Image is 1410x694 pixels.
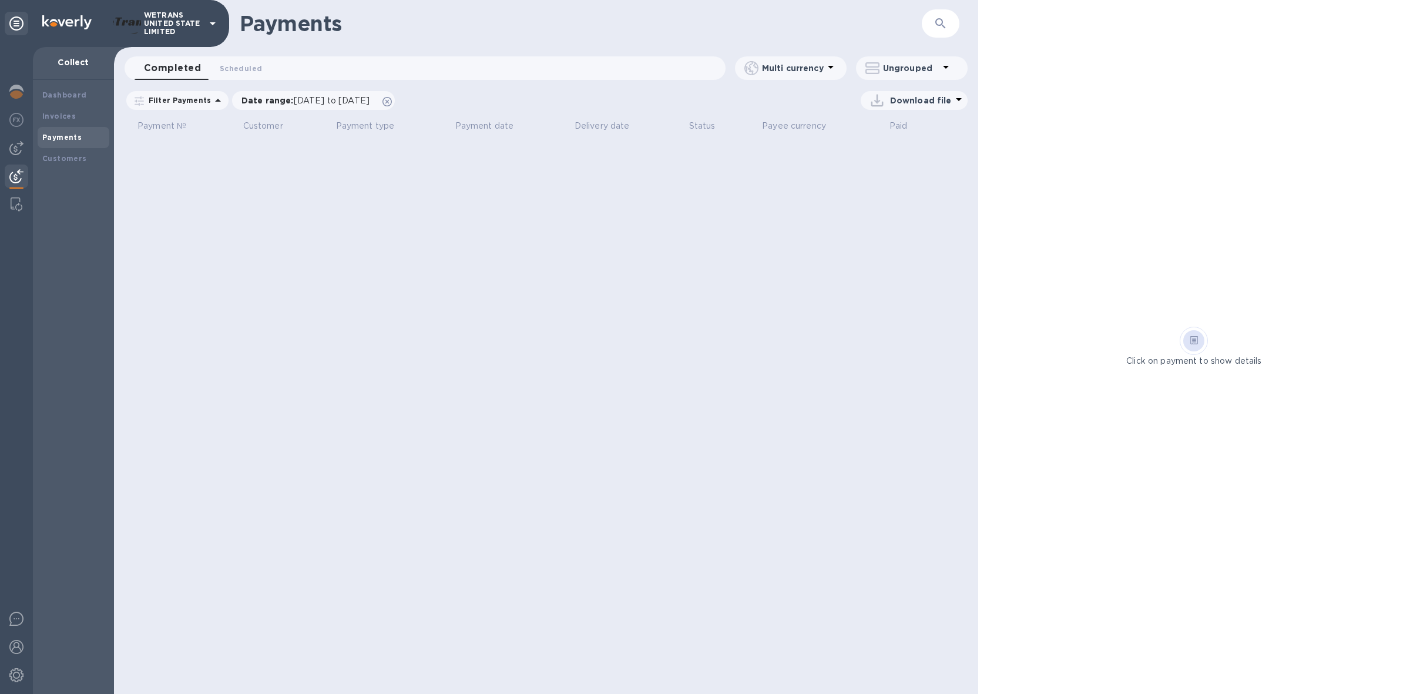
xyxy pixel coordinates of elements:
[336,120,395,132] p: Payment type
[220,62,262,75] span: Scheduled
[144,60,201,76] span: Completed
[575,120,630,132] p: Delivery date
[889,120,908,132] p: Paid
[689,120,716,132] p: Status
[144,95,211,105] p: Filter Payments
[42,154,87,163] b: Customers
[762,62,824,74] p: Multi currency
[42,90,87,99] b: Dashboard
[762,120,826,132] p: Payee currency
[9,113,23,127] img: Foreign exchange
[232,91,395,110] div: Date range:[DATE] to [DATE]
[1126,355,1261,367] p: Click on payment to show details
[42,15,92,29] img: Logo
[42,112,76,120] b: Invoices
[240,11,922,36] h1: Payments
[689,120,731,132] span: Status
[243,120,298,132] span: Customer
[890,95,952,106] p: Download file
[42,133,82,142] b: Payments
[336,120,410,132] span: Payment type
[241,95,375,106] p: Date range :
[575,120,645,132] span: Delivery date
[42,56,105,68] p: Collect
[294,96,370,105] span: [DATE] to [DATE]
[144,11,203,36] p: WETRANS UNITED STATE LIMITED
[137,120,202,132] span: Payment №
[243,120,283,132] p: Customer
[5,12,28,35] div: Unpin categories
[883,62,939,74] p: Ungrouped
[889,120,923,132] span: Paid
[762,120,841,132] span: Payee currency
[455,120,529,132] span: Payment date
[455,120,514,132] p: Payment date
[137,120,186,132] p: Payment №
